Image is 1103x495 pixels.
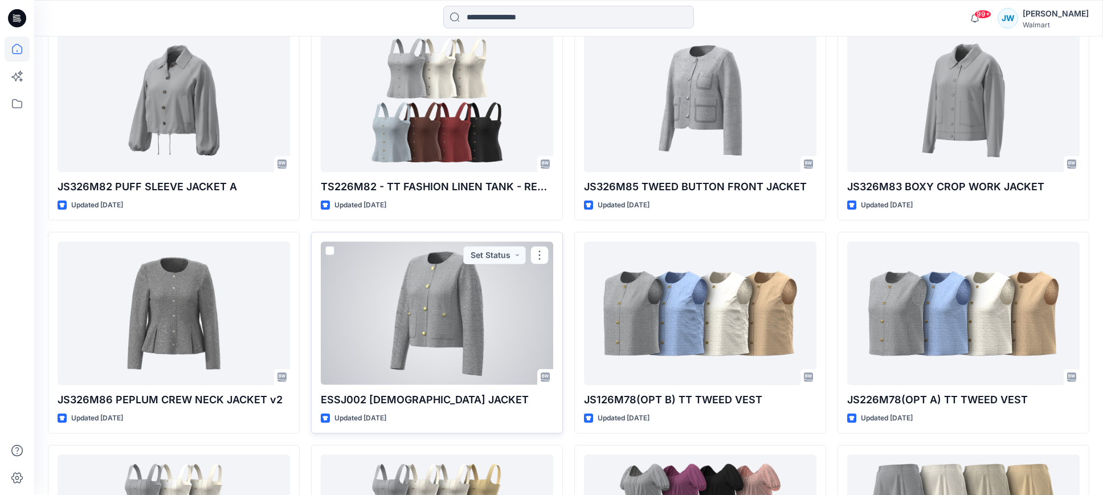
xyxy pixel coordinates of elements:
p: JS226M78(OPT A) TT TWEED VEST [847,392,1080,408]
div: Walmart [1023,21,1089,29]
p: Updated [DATE] [71,199,123,211]
p: JS126M78(OPT B) TT TWEED VEST [584,392,816,408]
p: Updated [DATE] [861,199,913,211]
span: 99+ [974,10,991,19]
a: JS126M78(OPT B) TT TWEED VEST [584,242,816,384]
p: ESSJ002 [DEMOGRAPHIC_DATA] JACKET [321,392,553,408]
p: Updated [DATE] [861,412,913,424]
a: JS326M86 PEPLUM CREW NECK JACKET v2 [58,242,290,384]
a: JS326M85 TWEED BUTTON FRONT JACKET [584,28,816,171]
p: JS326M82 PUFF SLEEVE JACKET A [58,179,290,195]
a: JS326M82 PUFF SLEEVE JACKET A [58,28,290,171]
p: JS326M85 TWEED BUTTON FRONT JACKET [584,179,816,195]
p: Updated [DATE] [71,412,123,424]
p: JS326M86 PEPLUM CREW NECK JACKET v2 [58,392,290,408]
p: Updated [DATE] [334,199,386,211]
p: TS226M82 - TT FASHION LINEN TANK - REDESIGN - NO ELASTIC [321,179,553,195]
p: Updated [DATE] [598,412,649,424]
div: [PERSON_NAME] [1023,7,1089,21]
p: Updated [DATE] [334,412,386,424]
p: Updated [DATE] [598,199,649,211]
p: JS326M83 BOXY CROP WORK JACKET [847,179,1080,195]
a: JS226M78(OPT A) TT TWEED VEST [847,242,1080,384]
a: TS226M82 - TT FASHION LINEN TANK - REDESIGN - NO ELASTIC [321,28,553,171]
div: JW [998,8,1018,28]
a: JS326M83 BOXY CROP WORK JACKET [847,28,1080,171]
a: ESSJ002 LADY JACKET [321,242,553,384]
